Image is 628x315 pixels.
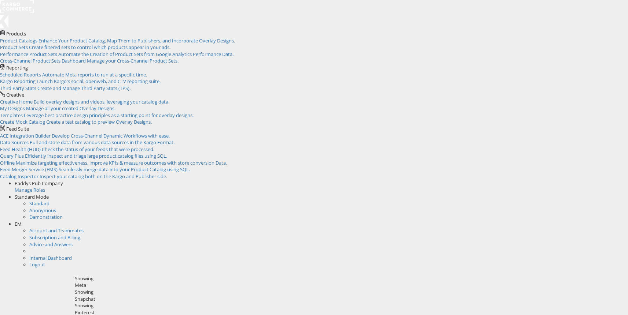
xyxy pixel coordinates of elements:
a: Standard [29,200,49,207]
span: Automate the Creation of Product Sets from Google Analytics Performance Data. [58,51,234,57]
span: Create and Manage Third Party Stats (TPS). [37,85,131,91]
span: Launch Kargo's social, openweb, and CTV reporting suite. [37,78,161,85]
span: EM [15,221,22,227]
span: Build overlay designs and videos, leveraging your catalog data. [34,98,169,105]
span: Manage all your created Overlay Designs. [26,105,115,112]
span: Manage your Cross-Channel Product Sets. [87,57,179,64]
a: Demonstration [29,214,63,220]
div: Showing [75,302,623,309]
span: Pull and store data from various data sources in the Kargo Format. [30,139,175,146]
span: Standard Mode [15,194,49,200]
span: Leverage best practice design principles as a starting point for overlay designs. [24,112,194,119]
span: Paddys Pub Company [15,180,63,187]
a: Manage Roles [15,187,45,193]
span: Creative [6,91,24,98]
a: Account and Teammates [29,227,84,234]
div: Showing [75,275,623,282]
span: Efficiently inspect and triage large product catalog files using SQL. [25,153,167,159]
span: Reporting [6,64,28,71]
span: Develop Cross-Channel Dynamic Workflows with ease. [52,132,170,139]
div: Showing [75,289,623,296]
div: Meta [75,282,623,289]
span: Create a test catalog to preview Overlay Designs. [46,119,152,125]
span: Automate Meta reports to run at a specific time. [42,71,147,78]
span: Check the status of your feeds that were processed. [42,146,154,153]
a: Logout [29,261,45,268]
a: Subscription and Billing [29,234,80,241]
span: Seamlessly merge data into your Product Catalog using SQL. [59,166,190,173]
div: Snapchat [75,296,623,303]
a: Advice and Answers [29,241,73,248]
a: Internal Dashboard [29,255,72,261]
span: Feed Suite [6,125,29,132]
span: Enhance Your Product Catalog, Map Them to Publishers, and Incorporate Overlay Designs. [38,37,235,44]
span: Maximize targeting effectiveness, improve KPIs & measure outcomes with store conversion Data. [16,160,227,166]
span: Inspect your catalog both on the Kargo and Publisher side. [40,173,167,180]
span: Products [6,30,26,37]
a: Anonymous [29,207,56,214]
span: Create filtered sets to control which products appear in your ads. [29,44,170,50]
